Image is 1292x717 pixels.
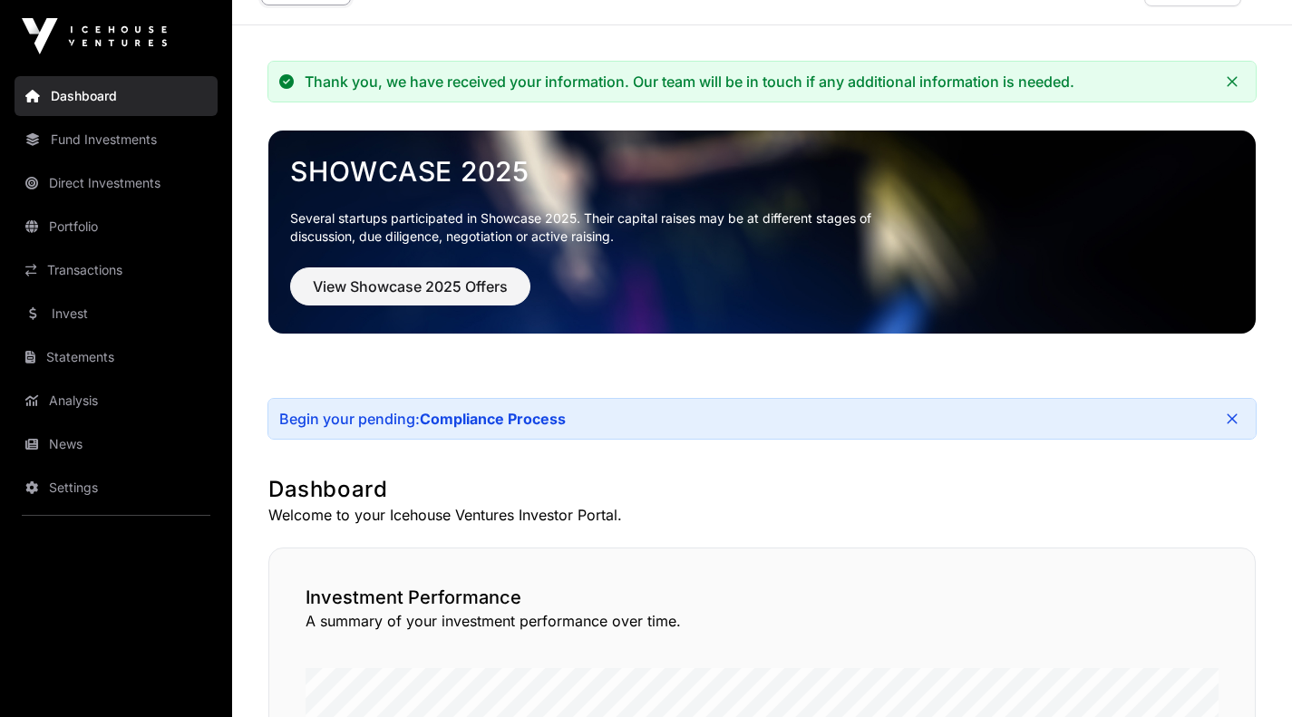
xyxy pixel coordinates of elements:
button: Close [1219,406,1245,431]
button: View Showcase 2025 Offers [290,267,530,305]
button: Close [1219,69,1245,94]
p: Several startups participated in Showcase 2025. Their capital raises may be at different stages o... [290,209,899,246]
h1: Dashboard [268,475,1256,504]
iframe: Chat Widget [1201,630,1292,717]
a: Compliance Process [420,410,566,428]
a: Showcase 2025 [290,155,1234,188]
div: Thank you, we have received your information. Our team will be in touch if any additional informa... [305,73,1074,91]
a: Analysis [15,381,218,421]
a: Dashboard [15,76,218,116]
a: Settings [15,468,218,508]
span: View Showcase 2025 Offers [313,276,508,297]
a: Statements [15,337,218,377]
p: A summary of your investment performance over time. [306,610,1219,632]
a: Portfolio [15,207,218,247]
div: Begin your pending: [279,410,566,428]
p: Welcome to your Icehouse Ventures Investor Portal. [268,504,1256,526]
img: Icehouse Ventures Logo [22,18,167,54]
a: News [15,424,218,464]
h2: Investment Performance [306,585,1219,610]
a: Direct Investments [15,163,218,203]
a: Invest [15,294,218,334]
a: Fund Investments [15,120,218,160]
img: Showcase 2025 [268,131,1256,334]
a: Transactions [15,250,218,290]
a: View Showcase 2025 Offers [290,286,530,304]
